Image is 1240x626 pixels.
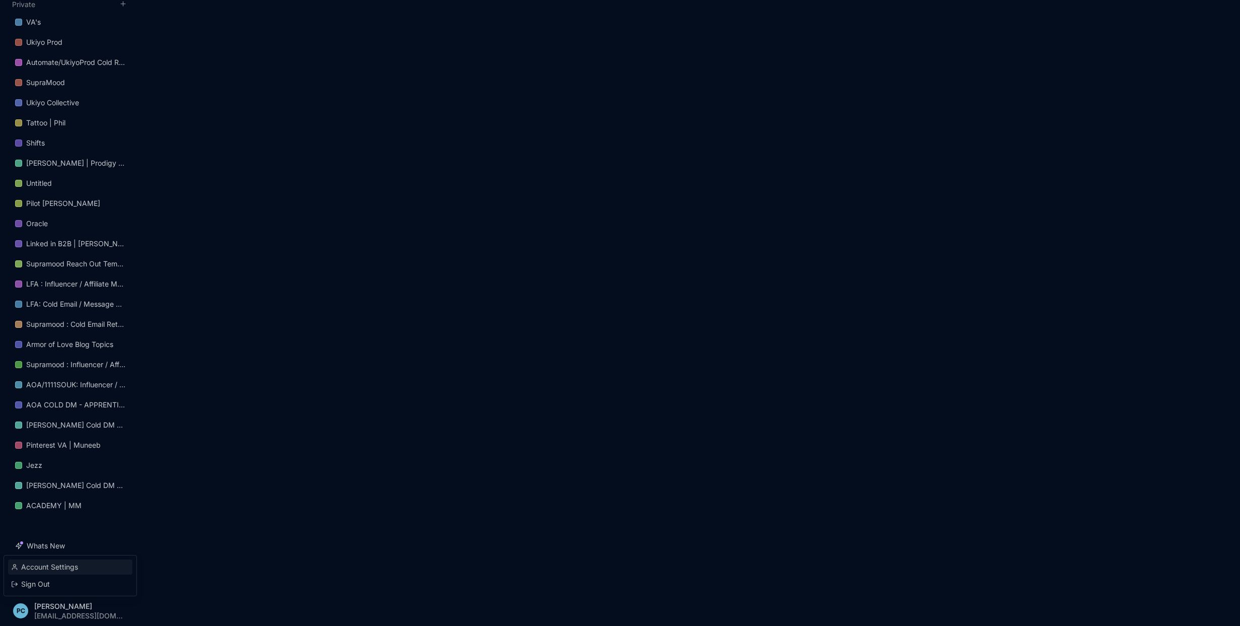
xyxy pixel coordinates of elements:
[8,560,132,575] div: Account Settings
[26,77,65,89] div: SupraMood
[26,197,100,210] div: Pilot [PERSON_NAME]
[26,36,62,48] div: Ukiyo Prod
[26,399,125,411] div: AOA COLD DM - APPRENTICESHIP
[26,117,65,129] div: Tattoo | Phil
[26,238,125,250] div: Linked in B2B | [PERSON_NAME] & [PERSON_NAME]
[26,16,41,28] div: VA's
[26,359,125,371] div: Supramood : Influencer / Affiliate marketing (Clone) (Clone)
[26,97,79,109] div: Ukiyo Collective
[26,500,82,512] div: ACADEMY | MM
[26,479,125,492] div: [PERSON_NAME] Cold DM Templates (Clone)
[26,258,125,270] div: Supramood Reach Out Template
[26,419,125,431] div: [PERSON_NAME] Cold DM Templates
[26,56,125,68] div: Automate/UkiyoProd Cold Reachout
[26,278,125,290] div: LFA : Influencer / Affiliate Marketing Flow
[26,157,125,169] div: [PERSON_NAME] | Prodigy of Death
[26,439,101,451] div: Pinterest VA | Muneeb
[26,298,125,310] div: LFA: Cold Email / Message Flow for Sales Team
[26,318,125,330] div: Supramood : Cold Email Retailers & Wholesallers Lists (Clone)
[8,577,132,592] div: Sign Out
[26,379,125,391] div: AOA/1111SOUK: Influencer / Affiliate
[26,218,48,230] div: Oracle
[26,177,52,189] div: Untitled
[26,459,42,471] div: Jezz
[9,10,131,519] div: Private
[26,137,45,149] div: Shifts
[26,338,113,351] div: Armor of Love Blog Topics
